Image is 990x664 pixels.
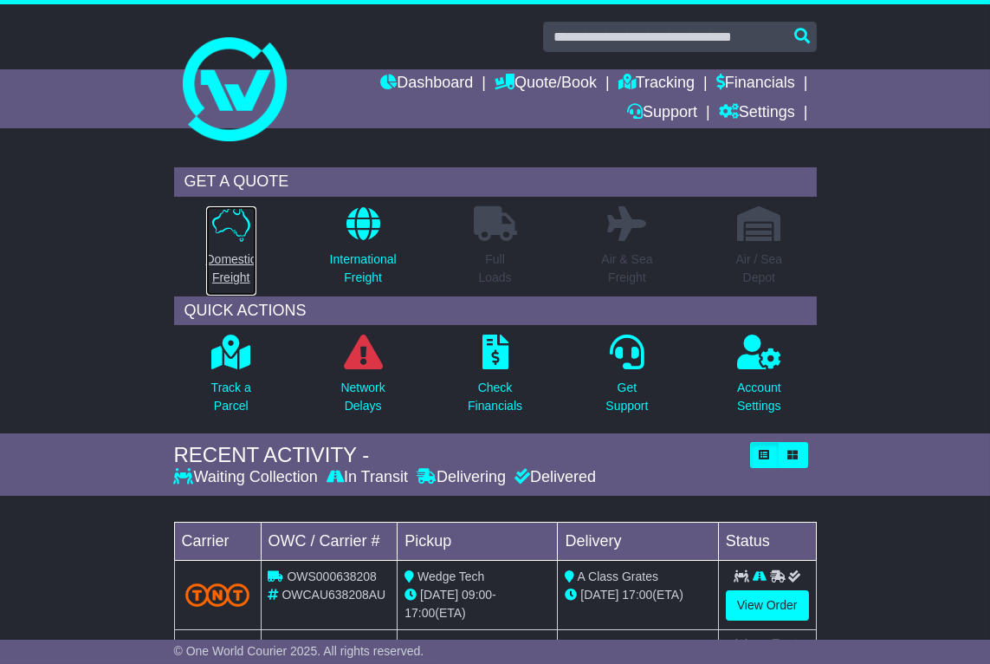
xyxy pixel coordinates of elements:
[736,334,782,425] a: AccountSettings
[605,379,648,415] p: Get Support
[404,586,550,622] div: - (ETA)
[718,522,816,560] td: Status
[417,570,484,583] span: Wedge Tech
[211,379,251,415] p: Track a Parcel
[340,334,385,425] a: NetworkDelays
[287,570,377,583] span: OWS000638208
[322,468,412,487] div: In Transit
[565,586,710,604] div: (ETA)
[578,639,675,653] span: Yeti Civil Products
[618,69,695,99] a: Tracking
[281,588,385,602] span: OWCAU638208AU
[174,644,424,658] span: © One World Courier 2025. All rights reserved.
[726,590,809,621] a: View Order
[558,522,718,560] td: Delivery
[185,583,250,607] img: TNT_Domestic.png
[412,468,510,487] div: Delivering
[735,251,782,287] p: Air / Sea Depot
[174,468,322,487] div: Waiting Collection
[605,334,649,425] a: GetSupport
[737,379,781,415] p: Account Settings
[329,205,398,296] a: InternationalFreight
[580,588,618,602] span: [DATE]
[404,606,435,620] span: 17:00
[622,588,652,602] span: 17:00
[601,251,652,287] p: Air & Sea Freight
[462,588,492,602] span: 09:00
[287,639,356,653] span: WRD637996
[205,205,257,296] a: DomesticFreight
[174,522,261,560] td: Carrier
[467,334,523,425] a: CheckFinancials
[174,167,817,197] div: GET A QUOTE
[420,588,458,602] span: [DATE]
[627,99,697,128] a: Support
[719,99,795,128] a: Settings
[174,296,817,326] div: QUICK ACTIONS
[716,69,795,99] a: Financials
[474,251,517,287] p: Full Loads
[210,334,252,425] a: Track aParcel
[330,251,397,287] p: International Freight
[261,522,398,560] td: OWC / Carrier #
[398,522,558,560] td: Pickup
[495,69,597,99] a: Quote/Book
[578,570,658,583] span: A Class Grates
[206,251,256,287] p: Domestic Freight
[380,69,473,99] a: Dashboard
[468,379,522,415] p: Check Financials
[340,379,385,415] p: Network Delays
[174,443,741,468] div: RECENT ACTIVITY -
[417,639,484,653] span: Wedge Tech
[510,468,596,487] div: Delivered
